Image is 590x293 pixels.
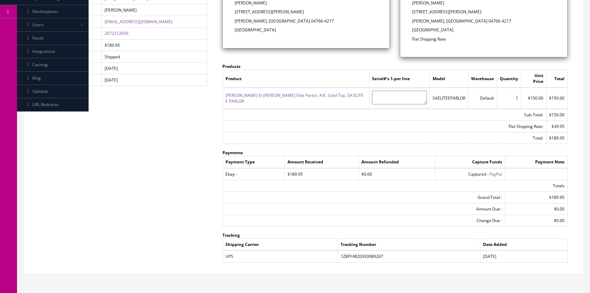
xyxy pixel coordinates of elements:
p: [PERSON_NAME], [GEOGRAPHIC_DATA] 04766-4217 [412,18,555,24]
td: Grand Total : [222,191,505,203]
td: $189.95 [102,39,207,51]
td: Totals [222,180,567,191]
td: Amount Received [285,156,358,168]
td: Warehouse [468,70,497,88]
td: [DATE] [480,250,567,262]
p: Flat Shipping Rate [412,36,555,42]
td: Capture Funds [435,156,505,168]
a: [PERSON_NAME] St [PERSON_NAME] Elite Parlor, A/E, Solid Top, SA ELITE E PARLOR [226,92,363,104]
a: Feeds [17,32,89,45]
td: $189.95 [546,132,567,144]
td: $0.00 [505,203,568,215]
td: Date Added [480,239,567,251]
td: $39.95 [546,121,567,132]
td: $150.00 [546,109,567,121]
td: Unit Price [521,70,546,88]
p: [STREET_ADDRESS][PERSON_NAME] [412,9,555,15]
td: $189.95 [505,191,568,203]
p: [STREET_ADDRESS][PERSON_NAME] [235,9,378,15]
td: $150.00 [521,88,546,109]
td: Amount Refunded [358,156,435,168]
a: Caching [17,58,89,72]
td: Flat Shipping Rate: [222,121,546,132]
td: Shipping Carrier [222,239,338,251]
td: Total: [222,132,546,144]
a: [EMAIL_ADDRESS][DOMAIN_NAME] [105,19,172,25]
td: Amount Due : [222,203,505,215]
td: Payment Note [505,156,568,168]
p: [GEOGRAPHIC_DATA] [412,27,555,33]
td: 1Z8FY4820393989267 [338,250,480,262]
span: Captured - [468,171,488,177]
td: [DATE] [102,62,207,74]
a: Uploads [17,85,89,98]
td: Payment Type [222,156,285,168]
td: Default [468,88,497,109]
td: $150.00 [546,88,567,109]
td: [PERSON_NAME] [102,4,207,16]
td: $0.00 [505,215,568,226]
a: Users [17,18,89,32]
p: [PERSON_NAME], [GEOGRAPHIC_DATA] 04766-4217 [235,18,378,24]
a: 2072312699 [105,30,128,36]
a: URL Redirects [17,98,89,112]
td: $189.95 [285,168,358,180]
td: Serial#'s 1-per line [369,70,430,88]
td: UPS [222,250,338,262]
a: Blog [17,72,89,85]
a: PayPal [490,171,502,177]
strong: Products [222,63,240,69]
a: Integrations [17,45,89,58]
td: SAELITEEPARLOR [430,88,468,109]
td: Product [222,70,369,88]
td: $0.00 [358,168,435,180]
strong: Tracking [222,232,240,238]
td: Model [430,70,468,88]
td: [DATE] [102,74,207,86]
p: [GEOGRAPHIC_DATA] [235,27,378,33]
strong: Payments [222,150,243,156]
td: 1 [497,88,521,109]
td: Quantity [497,70,521,88]
td: Change Due : [222,215,505,226]
td: Tracking Number [338,239,480,251]
a: Marketplaces [17,5,89,18]
td: Total [546,70,567,88]
td: Ebay - [222,168,285,180]
td: Shipped [102,51,207,62]
td: Sub-Total: [222,109,546,121]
